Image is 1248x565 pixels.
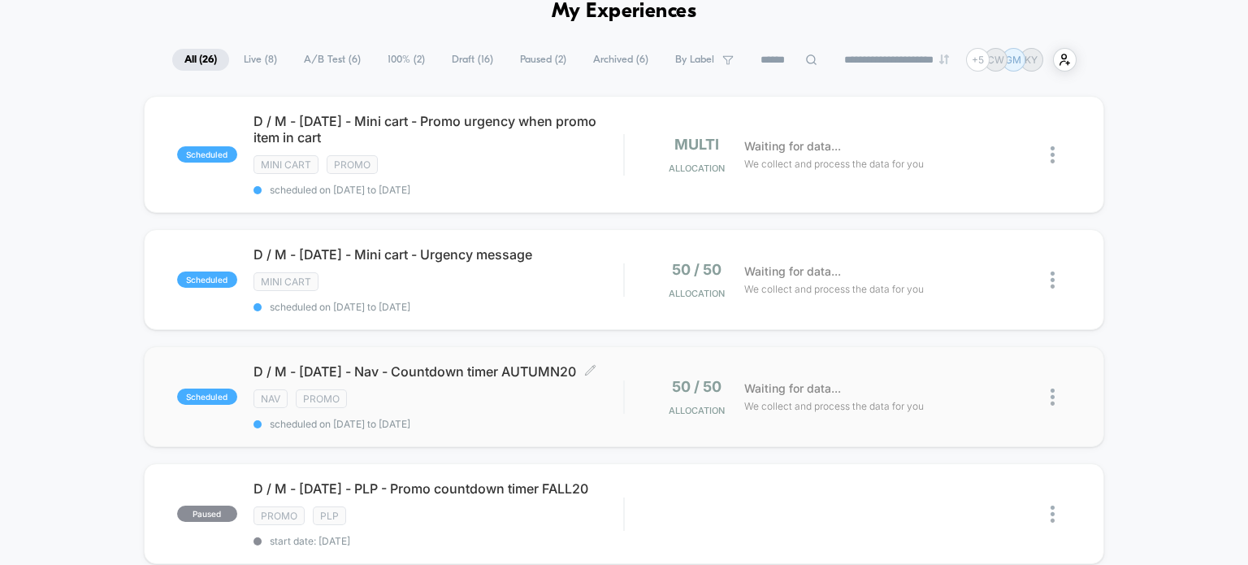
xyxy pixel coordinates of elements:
[440,49,505,71] span: Draft ( 16 )
[253,480,624,497] span: D / M - [DATE] - PLP - Promo countdown timer FALL20
[253,535,624,547] span: start date: [DATE]
[177,272,237,288] span: scheduled
[1051,506,1055,523] img: close
[966,48,990,72] div: + 5
[669,288,725,299] span: Allocation
[669,405,725,416] span: Allocation
[1051,272,1055,289] img: close
[939,54,949,64] img: end
[674,136,719,153] span: multi
[253,246,624,263] span: D / M - [DATE] - Mini cart - Urgency message
[672,378,721,395] span: 50 / 50
[744,156,924,172] span: We collect and process the data for you
[987,54,1004,66] p: CW
[177,506,237,522] span: paused
[1051,146,1055,163] img: close
[327,155,378,174] span: Promo
[177,146,237,163] span: scheduled
[672,261,721,278] span: 50 / 50
[253,506,305,525] span: Promo
[669,163,725,174] span: Allocation
[1051,389,1055,406] img: close
[253,301,624,313] span: scheduled on [DATE] to [DATE]
[1005,54,1021,66] p: GM
[744,281,924,297] span: We collect and process the data for you
[675,54,714,66] span: By Label
[508,49,578,71] span: Paused ( 2 )
[292,49,373,71] span: A/B Test ( 6 )
[744,137,841,155] span: Waiting for data...
[296,389,347,408] span: Promo
[253,389,288,408] span: Nav
[253,272,318,291] span: Mini Cart
[253,184,624,196] span: scheduled on [DATE] to [DATE]
[232,49,289,71] span: Live ( 8 )
[744,398,924,414] span: We collect and process the data for you
[581,49,661,71] span: Archived ( 6 )
[744,380,841,398] span: Waiting for data...
[172,49,229,71] span: All ( 26 )
[253,155,318,174] span: Mini Cart
[375,49,437,71] span: 100% ( 2 )
[253,363,624,380] span: D / M - [DATE] - Nav - Countdown timer AUTUMN20
[253,113,624,146] span: D / M - [DATE] - Mini cart - Promo urgency when promo item in cart
[253,418,624,430] span: scheduled on [DATE] to [DATE]
[177,389,237,405] span: scheduled
[1025,54,1038,66] p: KY
[313,506,346,525] span: PLP
[744,263,841,280] span: Waiting for data...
